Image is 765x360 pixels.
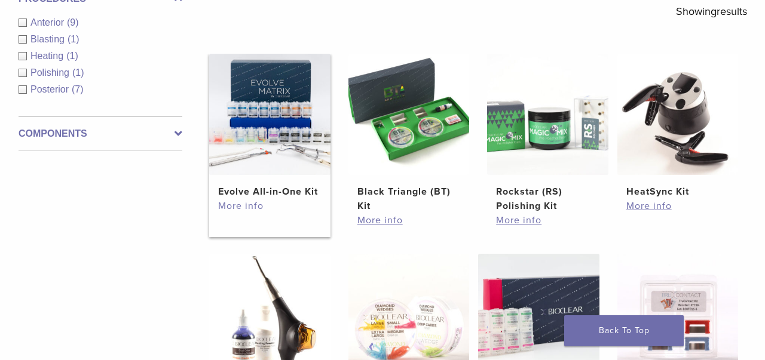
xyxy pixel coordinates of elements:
[617,54,739,175] img: HeatSync Kit
[626,184,729,199] h2: HeatSync Kit
[30,51,66,61] span: Heating
[496,184,599,213] h2: Rockstar (RS) Polishing Kit
[67,17,79,27] span: (9)
[30,67,72,78] span: Polishing
[348,54,470,213] a: Black Triangle (BT) KitBlack Triangle (BT) Kit
[30,34,68,44] span: Blasting
[218,184,321,199] h2: Evolve All-in-One Kit
[218,199,321,213] a: More info
[68,34,79,44] span: (1)
[72,84,84,94] span: (7)
[72,67,84,78] span: (1)
[496,213,599,227] a: More info
[564,315,684,346] a: Back To Top
[348,54,470,175] img: Black Triangle (BT) Kit
[209,54,331,175] img: Evolve All-in-One Kit
[487,54,608,213] a: Rockstar (RS) Polishing KitRockstar (RS) Polishing Kit
[19,127,182,141] label: Components
[209,54,331,199] a: Evolve All-in-One KitEvolve All-in-One Kit
[487,54,608,175] img: Rockstar (RS) Polishing Kit
[357,213,460,227] a: More info
[30,17,67,27] span: Anterior
[617,54,739,199] a: HeatSync KitHeatSync Kit
[357,184,460,213] h2: Black Triangle (BT) Kit
[66,51,78,61] span: (1)
[626,199,729,213] a: More info
[30,84,72,94] span: Posterior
